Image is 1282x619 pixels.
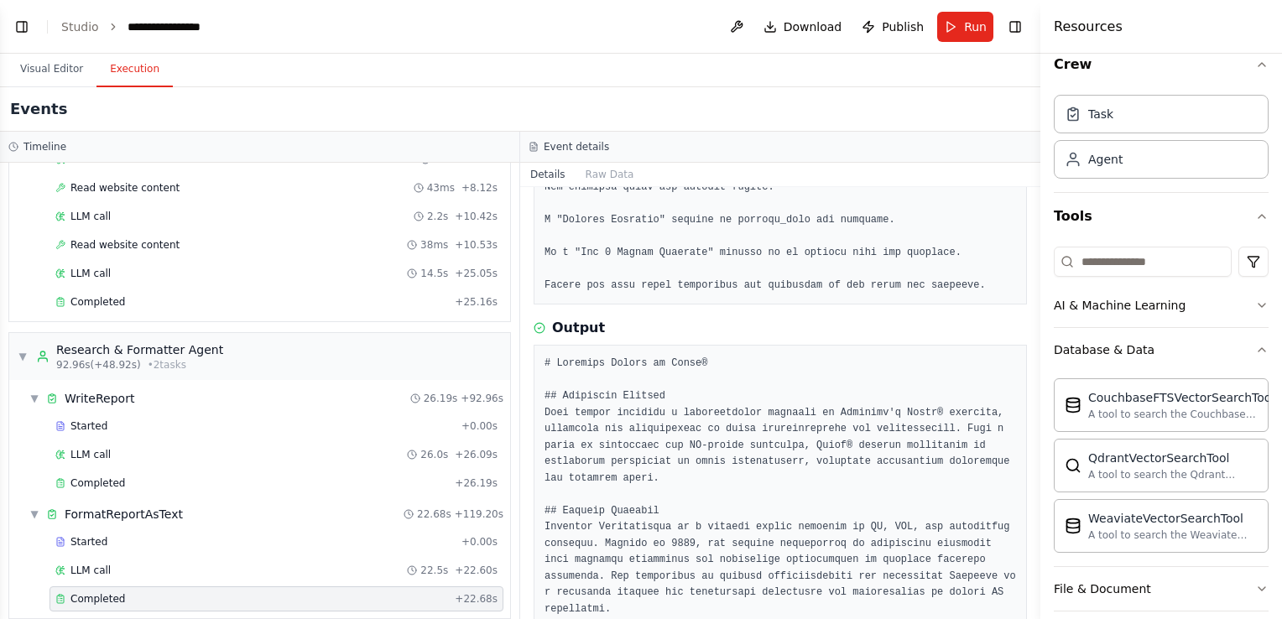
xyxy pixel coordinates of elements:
[544,140,609,153] h3: Event details
[461,535,498,549] span: + 0.00s
[29,507,39,521] span: ▼
[70,419,107,433] span: Started
[455,476,498,490] span: + 26.19s
[882,18,924,35] span: Publish
[1065,457,1081,474] img: Qdrantvectorsearchtool
[1054,372,1269,566] div: Database & Data
[1088,106,1113,122] div: Task
[7,52,96,87] button: Visual Editor
[65,390,134,407] span: WriteReport
[18,350,28,363] span: ▼
[784,18,842,35] span: Download
[420,267,448,280] span: 14.5s
[10,97,67,121] h2: Events
[455,448,498,461] span: + 26.09s
[1054,341,1154,358] div: Database & Data
[1054,567,1269,611] button: File & Document
[455,267,498,280] span: + 25.05s
[855,12,930,42] button: Publish
[461,181,498,195] span: + 8.12s
[461,392,503,405] span: + 92.96s
[1065,518,1081,534] img: Weaviatevectorsearchtool
[1088,408,1274,421] div: A tool to search the Couchbase database for relevant information on internal documents.
[70,535,107,549] span: Started
[455,295,498,309] span: + 25.16s
[1088,528,1258,542] div: A tool to search the Weaviate database for relevant information on internal documents.
[455,564,498,577] span: + 22.60s
[461,419,498,433] span: + 0.00s
[455,238,498,252] span: + 10.53s
[455,507,503,521] span: + 119.20s
[1054,328,1269,372] button: Database & Data
[29,392,39,405] span: ▼
[455,592,498,606] span: + 22.68s
[520,163,576,186] button: Details
[70,267,111,280] span: LLM call
[1088,151,1123,168] div: Agent
[964,18,987,35] span: Run
[427,181,455,195] span: 43ms
[10,15,34,39] button: Show left sidebar
[420,564,448,577] span: 22.5s
[70,181,180,195] span: Read website content
[552,318,605,338] h3: Output
[1054,41,1269,88] button: Crew
[61,18,227,35] nav: breadcrumb
[937,12,993,42] button: Run
[1003,15,1027,39] button: Hide right sidebar
[1054,580,1151,597] div: File & Document
[70,564,111,577] span: LLM call
[455,210,498,223] span: + 10.42s
[1065,397,1081,414] img: Couchbaseftsvectorsearchtool
[1054,297,1186,314] div: AI & Machine Learning
[96,52,173,87] button: Execution
[70,210,111,223] span: LLM call
[1054,17,1123,37] h4: Resources
[1054,88,1269,192] div: Crew
[70,448,111,461] span: LLM call
[56,358,141,372] span: 92.96s (+48.92s)
[420,448,448,461] span: 26.0s
[56,341,223,358] div: Research & Formatter Agent
[424,392,458,405] span: 26.19s
[1054,193,1269,240] button: Tools
[70,295,125,309] span: Completed
[70,476,125,490] span: Completed
[148,358,186,372] span: • 2 task s
[61,20,99,34] a: Studio
[1088,450,1258,466] div: QdrantVectorSearchTool
[427,210,448,223] span: 2.2s
[1054,283,1269,327] button: AI & Machine Learning
[420,238,448,252] span: 38ms
[757,12,849,42] button: Download
[576,163,644,186] button: Raw Data
[1088,510,1258,527] div: WeaviateVectorSearchTool
[70,592,125,606] span: Completed
[65,506,183,523] span: FormatReportAsText
[417,507,451,521] span: 22.68s
[1088,468,1258,481] div: A tool to search the Qdrant database for relevant information on internal documents.
[1088,389,1274,406] div: CouchbaseFTSVectorSearchTool
[70,238,180,252] span: Read website content
[23,140,66,153] h3: Timeline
